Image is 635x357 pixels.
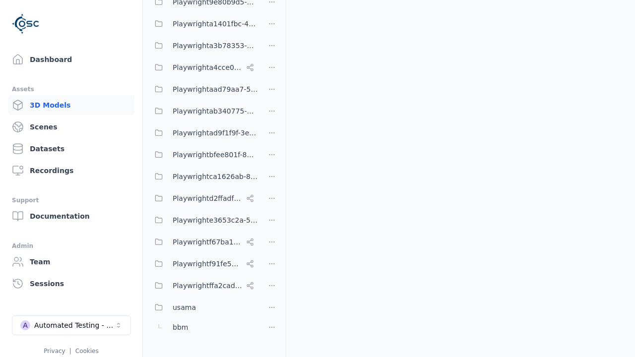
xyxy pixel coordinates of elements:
[173,236,242,248] span: Playwrightf67ba199-386a-42d1-aebc-3b37e79c7296
[173,280,242,292] span: Playwrightffa2cad8-0214-4c2f-a758-8e9593c5a37e
[173,40,258,52] span: Playwrighta3b78353-5999-46c5-9eab-70007203469a
[8,50,134,69] a: Dashboard
[12,315,131,335] button: Select a workspace
[149,145,258,165] button: Playwrightbfee801f-8be1-42a6-b774-94c49e43b650
[173,149,258,161] span: Playwrightbfee801f-8be1-42a6-b774-94c49e43b650
[34,320,115,330] div: Automated Testing - Playwright
[149,58,258,77] button: Playwrighta4cce06a-a8e6-4c0d-bfc1-93e8d78d750a
[8,161,134,180] a: Recordings
[149,254,258,274] button: Playwrightf91fe523-dd75-44f3-a953-451f6070cb42
[173,83,258,95] span: Playwrightaad79aa7-5947-42b0-9279-fb0da56ec79c
[173,105,258,117] span: Playwrightab340775-555c-42c8-9da3-6fec73b7a715
[149,123,258,143] button: Playwrightad9f1f9f-3e6a-4231-8f19-c506bf64a382
[149,36,258,56] button: Playwrighta3b78353-5999-46c5-9eab-70007203469a
[149,276,258,296] button: Playwrightffa2cad8-0214-4c2f-a758-8e9593c5a37e
[173,214,258,226] span: Playwrighte3653c2a-58ac-420d-88cf-056267424f3b
[69,348,71,355] span: |
[149,167,258,186] button: Playwrightca1626ab-8cec-4ddc-b85a-2f9392fe08d1
[173,301,196,313] span: usama
[173,18,258,30] span: Playwrighta1401fbc-43d7-48dd-a309-be935d99d708
[12,83,130,95] div: Assets
[149,188,258,208] button: Playwrightd2ffadf0-c973-454c-8fcf-dadaeffcb802
[149,79,258,99] button: Playwrightaad79aa7-5947-42b0-9279-fb0da56ec79c
[173,171,258,182] span: Playwrightca1626ab-8cec-4ddc-b85a-2f9392fe08d1
[149,210,258,230] button: Playwrighte3653c2a-58ac-420d-88cf-056267424f3b
[149,297,258,317] button: usama
[173,127,258,139] span: Playwrightad9f1f9f-3e6a-4231-8f19-c506bf64a382
[8,274,134,294] a: Sessions
[149,14,258,34] button: Playwrighta1401fbc-43d7-48dd-a309-be935d99d708
[12,194,130,206] div: Support
[12,240,130,252] div: Admin
[173,258,242,270] span: Playwrightf91fe523-dd75-44f3-a953-451f6070cb42
[149,232,258,252] button: Playwrightf67ba199-386a-42d1-aebc-3b37e79c7296
[8,206,134,226] a: Documentation
[173,61,242,73] span: Playwrighta4cce06a-a8e6-4c0d-bfc1-93e8d78d750a
[8,95,134,115] a: 3D Models
[149,317,258,337] button: bbm
[20,320,30,330] div: A
[8,117,134,137] a: Scenes
[12,10,40,38] img: Logo
[173,192,242,204] span: Playwrightd2ffadf0-c973-454c-8fcf-dadaeffcb802
[8,252,134,272] a: Team
[44,348,65,355] a: Privacy
[75,348,99,355] a: Cookies
[8,139,134,159] a: Datasets
[149,101,258,121] button: Playwrightab340775-555c-42c8-9da3-6fec73b7a715
[173,321,188,333] span: bbm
